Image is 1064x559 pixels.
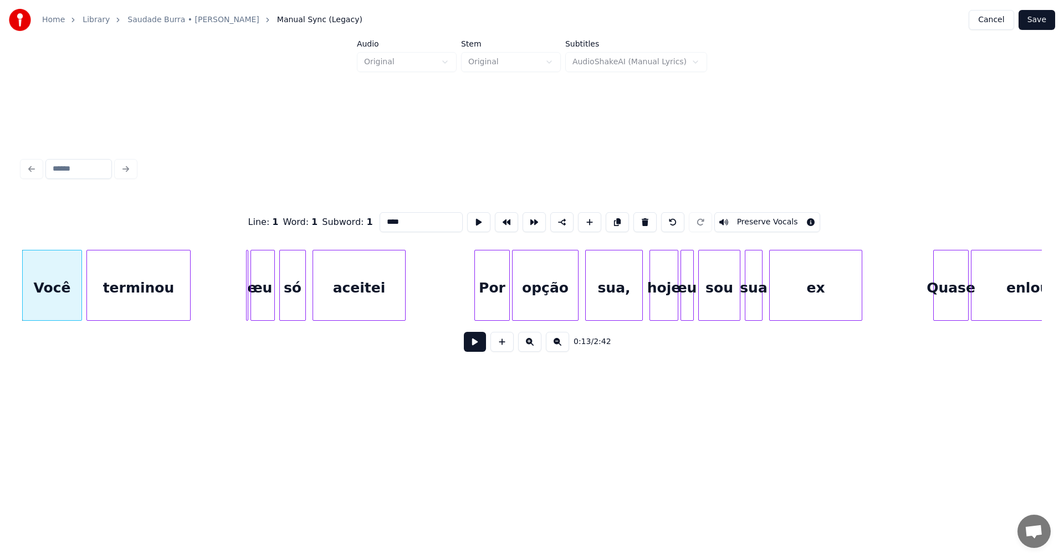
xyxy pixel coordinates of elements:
[574,336,591,347] span: 0:13
[1017,515,1051,548] div: Bate-papo aberto
[1019,10,1055,30] button: Save
[42,14,362,25] nav: breadcrumb
[969,10,1014,30] button: Cancel
[714,212,821,232] button: Toggle
[311,217,318,227] span: 1
[574,336,600,347] div: /
[461,40,561,48] label: Stem
[357,40,457,48] label: Audio
[565,40,707,48] label: Subtitles
[42,14,65,25] a: Home
[9,9,31,31] img: youka
[322,216,372,229] div: Subword :
[283,216,318,229] div: Word :
[594,336,611,347] span: 2:42
[248,216,279,229] div: Line :
[83,14,110,25] a: Library
[127,14,259,25] a: Saudade Burra • [PERSON_NAME]
[272,217,278,227] span: 1
[277,14,362,25] span: Manual Sync (Legacy)
[367,217,373,227] span: 1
